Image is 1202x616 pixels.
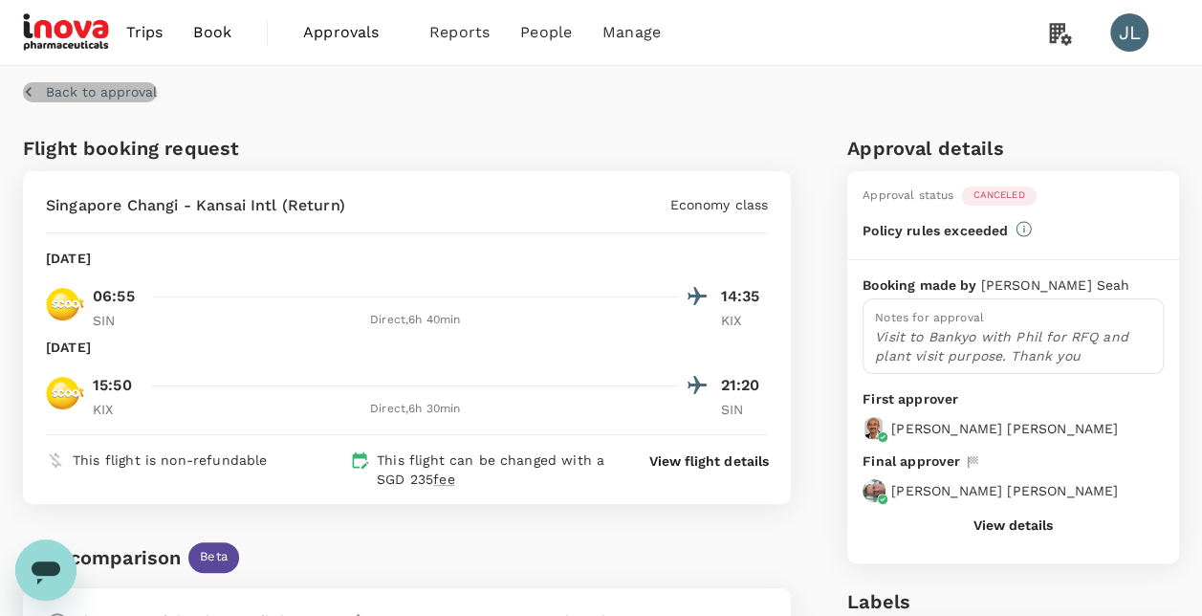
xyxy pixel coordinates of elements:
[429,21,490,44] span: Reports
[152,311,678,330] div: Direct , 6h 40min
[46,338,91,357] p: [DATE]
[891,419,1118,438] p: [PERSON_NAME] [PERSON_NAME]
[23,133,404,164] h6: Flight booking request
[46,82,157,101] p: Back to approval
[73,451,267,470] p: This flight is non-refundable
[1110,13,1148,52] div: JL
[23,11,111,54] img: iNova Pharmaceuticals
[93,311,141,330] p: SIN
[720,285,768,308] p: 14:35
[875,327,1151,365] p: Visit to Bankyo with Phil for RFQ and plant visit purpose. Thank you
[863,479,885,502] img: avatar-679729af9386b.jpeg
[15,539,76,601] iframe: Button to launch messaging window
[93,285,135,308] p: 06:55
[891,481,1118,500] p: [PERSON_NAME] [PERSON_NAME]
[863,221,1008,240] p: Policy rules exceeded
[980,275,1129,295] p: [PERSON_NAME] Seah
[126,21,164,44] span: Trips
[193,21,231,44] span: Book
[93,374,132,397] p: 15:50
[188,548,239,566] span: Beta
[720,311,768,330] p: KIX
[433,472,454,487] span: fee
[649,451,768,471] button: View flight details
[303,21,399,44] span: Approvals
[669,195,768,214] p: Economy class
[152,400,678,419] div: Direct , 6h 30min
[863,275,980,295] p: Booking made by
[720,400,768,419] p: SIN
[863,451,960,472] p: Final approver
[46,374,84,412] img: TR
[46,249,91,268] p: [DATE]
[720,374,768,397] p: 21:20
[973,517,1053,533] button: View details
[23,82,157,101] button: Back to approval
[46,285,84,323] img: TR
[863,389,1164,409] p: First approver
[520,21,572,44] span: People
[847,133,1179,164] h6: Approval details
[46,194,345,217] p: Singapore Changi - Kansai Intl (Return)
[863,417,885,440] img: avatar-684f8186645b8.png
[602,21,661,44] span: Manage
[875,311,984,324] span: Notes for approval
[863,187,953,206] div: Approval status
[93,400,141,419] p: KIX
[961,188,1036,202] span: Canceled
[23,542,181,573] div: Fare comparison
[377,451,616,489] p: This flight can be changed with a SGD 235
